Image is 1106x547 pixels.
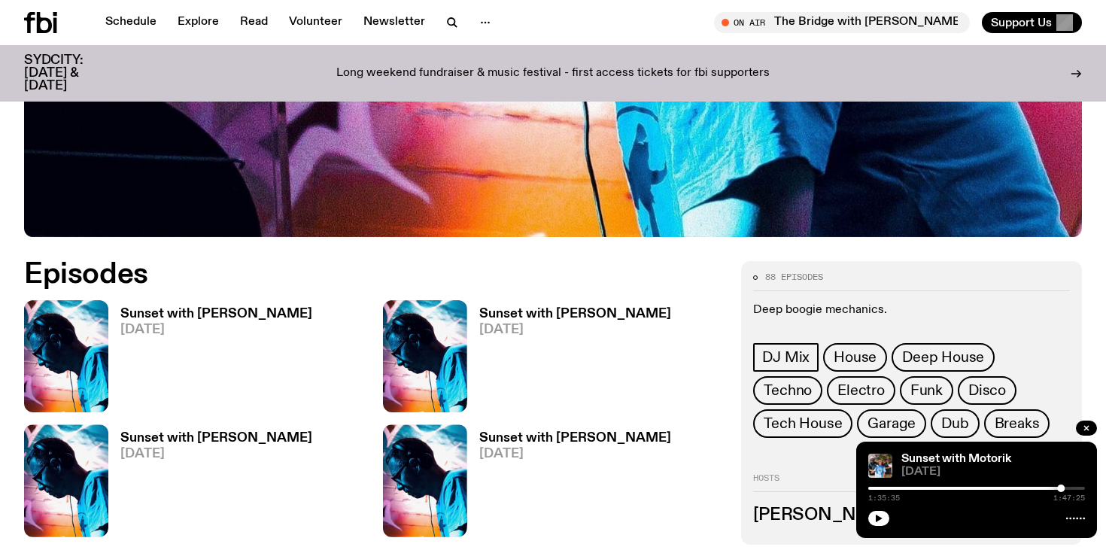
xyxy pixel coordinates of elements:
[764,415,842,432] span: Tech House
[753,343,819,372] a: DJ Mix
[383,424,467,536] img: Simon Caldwell stands side on, looking downwards. He has headphones on. Behind him is a brightly ...
[714,12,970,33] button: On AirThe Bridge with [PERSON_NAME]
[24,424,108,536] img: Simon Caldwell stands side on, looking downwards. He has headphones on. Behind him is a brightly ...
[108,432,312,536] a: Sunset with [PERSON_NAME][DATE]
[901,466,1085,478] span: [DATE]
[479,308,671,321] h3: Sunset with [PERSON_NAME]
[958,376,1016,405] a: Disco
[753,474,1070,492] h2: Hosts
[24,54,120,93] h3: SYDCITY: [DATE] & [DATE]
[354,12,434,33] a: Newsletter
[834,349,877,366] span: House
[867,415,916,432] span: Garage
[868,494,900,502] span: 1:35:35
[383,300,467,412] img: Simon Caldwell stands side on, looking downwards. He has headphones on. Behind him is a brightly ...
[868,454,892,478] img: Andrew, Reenie, and Pat stand in a row, smiling at the camera, in dappled light with a vine leafe...
[467,432,671,536] a: Sunset with [PERSON_NAME][DATE]
[901,453,1011,465] a: Sunset with Motorik
[467,308,671,412] a: Sunset with [PERSON_NAME][DATE]
[902,349,984,366] span: Deep House
[982,12,1082,33] button: Support Us
[892,343,995,372] a: Deep House
[753,303,1070,318] p: Deep boogie mechanics.
[995,415,1040,432] span: Breaks
[120,308,312,321] h3: Sunset with [PERSON_NAME]
[231,12,277,33] a: Read
[857,409,926,438] a: Garage
[900,376,953,405] a: Funk
[931,409,979,438] a: Dub
[120,432,312,445] h3: Sunset with [PERSON_NAME]
[910,382,943,399] span: Funk
[120,324,312,336] span: [DATE]
[120,448,312,460] span: [DATE]
[827,376,895,405] a: Electro
[762,349,810,366] span: DJ Mix
[24,300,108,412] img: Simon Caldwell stands side on, looking downwards. He has headphones on. Behind him is a brightly ...
[96,12,166,33] a: Schedule
[968,382,1006,399] span: Disco
[1053,494,1085,502] span: 1:47:25
[479,432,671,445] h3: Sunset with [PERSON_NAME]
[765,273,823,281] span: 88 episodes
[837,382,885,399] span: Electro
[24,261,723,288] h2: Episodes
[941,415,968,432] span: Dub
[169,12,228,33] a: Explore
[280,12,351,33] a: Volunteer
[336,67,770,81] p: Long weekend fundraiser & music festival - first access tickets for fbi supporters
[753,409,852,438] a: Tech House
[479,324,671,336] span: [DATE]
[764,382,812,399] span: Techno
[479,448,671,460] span: [DATE]
[108,308,312,412] a: Sunset with [PERSON_NAME][DATE]
[823,343,887,372] a: House
[753,507,1070,524] h3: [PERSON_NAME]
[753,376,822,405] a: Techno
[991,16,1052,29] span: Support Us
[984,409,1050,438] a: Breaks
